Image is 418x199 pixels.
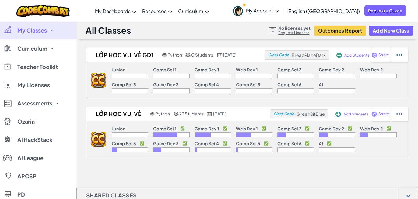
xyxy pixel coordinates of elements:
img: python.png [150,112,155,116]
img: MultipleUsers.png [173,112,179,116]
p: Comp Sci 6 [277,82,301,87]
p: ✅ [140,141,144,146]
button: Add New Class [369,26,413,36]
p: Comp Sci 4 [195,141,219,146]
img: avatar [233,6,243,16]
span: Teacher Toolkit [17,64,58,70]
p: Comp Sci 3 [112,141,136,146]
span: Class Code [268,53,289,57]
img: CodeCombat logo [16,5,70,17]
p: Game Dev 1 [195,126,219,131]
p: Comp Sci 4 [195,82,219,87]
p: Junior [112,126,125,131]
p: ✅ [223,141,227,146]
span: My Classes [17,28,47,33]
img: IconAddStudents.svg [336,53,342,58]
img: MultipleUsers.png [185,53,191,57]
p: ✅ [264,141,269,146]
p: Game Dev 3 [153,141,179,146]
p: Game Dev 2 [319,67,344,72]
span: My Account [246,7,279,14]
span: [DATE] [213,111,226,116]
img: calendar.svg [217,53,223,57]
a: Lớp học vui vẻ Python 72 Students [DATE] [86,109,270,118]
h2: Lớp học vui vẻ GD1 [86,50,161,60]
a: English ([GEOGRAPHIC_DATA]) [285,3,363,19]
p: Comp Sci 6 [277,141,301,146]
span: Share [378,112,389,116]
p: ✅ [305,141,310,146]
p: Comp Sci 1 [153,126,177,131]
span: Curriculum [178,8,203,14]
img: IconShare_Purple.svg [371,52,377,58]
span: BreadPlaneDark [292,52,326,58]
p: Comp Sci 3 [112,82,136,87]
span: Share [378,53,389,57]
p: Web Dev 1 [236,126,258,131]
p: ✅ [182,141,187,146]
img: logo [91,132,106,147]
img: IconStudentEllipsis.svg [396,52,402,58]
p: ✅ [348,126,352,131]
span: AI HackStack [17,137,52,142]
a: Resources [139,3,175,19]
button: Outcomes Report [314,26,366,36]
p: Comp Sci 5 [236,82,260,87]
p: Web Dev 1 [236,67,258,72]
span: 0 Students [191,52,214,57]
span: Python [155,111,170,116]
a: Curriculum [175,3,212,19]
span: Python [167,52,182,57]
a: My Account [230,1,282,20]
p: ✅ [305,126,310,131]
img: IconStudentEllipsis.svg [396,111,402,117]
span: Curriculum [17,46,47,51]
p: Comp Sci 5 [236,141,260,146]
img: IconShare_Purple.svg [371,111,377,117]
h2: Lớp học vui vẻ [86,109,149,118]
p: AI [319,82,323,87]
p: ✅ [223,126,227,131]
span: Add Students [344,53,369,57]
span: AI League [17,155,44,161]
span: Add Students [343,112,368,116]
img: python.png [162,53,167,57]
p: Web Dev 2 [360,126,383,131]
p: ✅ [262,126,266,131]
p: ✅ [180,126,185,131]
p: ✅ [327,141,332,146]
span: No licenses yet [278,26,311,30]
span: My Licenses [17,82,50,88]
span: Ozaria [17,119,35,124]
span: 72 Students [179,111,204,116]
p: Game Dev 1 [195,67,219,72]
p: ✅ [386,126,391,131]
p: Web Dev 2 [360,67,383,72]
a: Request Licenses [278,30,311,35]
p: Game Dev 2 [319,126,344,131]
img: logo [91,73,106,88]
span: GreenSitBlue [297,111,325,117]
a: Request a Quote [364,5,406,16]
img: IconAddStudents.svg [335,112,341,117]
img: calendar.svg [207,112,212,116]
p: Junior [112,67,125,72]
h1: All Classes [86,25,131,36]
span: [DATE] [223,52,236,57]
a: Lớp học vui vẻ GD1 Python 0 Students [DATE] [86,50,265,60]
span: My Dashboards [95,8,131,14]
span: Resources [142,8,167,14]
p: Game Dev 3 [153,82,179,87]
p: AI [319,141,323,146]
span: Class Code [273,112,294,116]
p: Comp Sci 2 [277,126,301,131]
span: English ([GEOGRAPHIC_DATA]) [288,8,360,14]
p: Comp Sci 2 [277,67,301,72]
span: Assessments [17,101,52,106]
p: Comp Sci 1 [153,67,177,72]
a: My Dashboards [92,3,139,19]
